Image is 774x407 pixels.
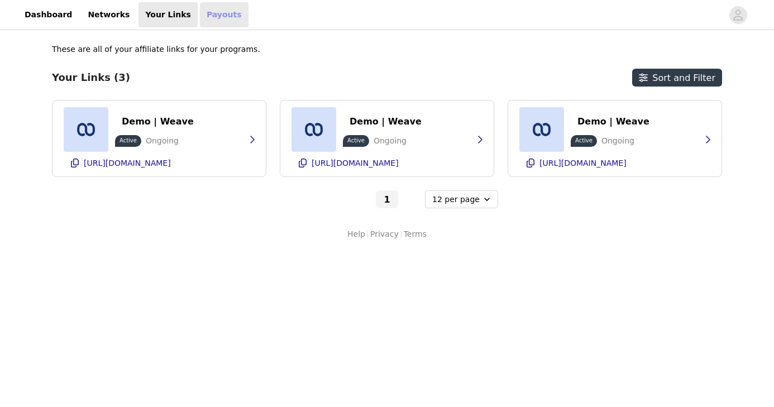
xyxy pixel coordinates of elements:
[52,71,130,84] h3: Your Links (3)
[347,228,365,240] a: Help
[351,190,374,208] button: Go to previous page
[292,107,336,152] img: Demo | Weave
[519,154,710,172] button: [URL][DOMAIN_NAME]
[400,190,423,208] button: Go to next page
[343,113,428,131] button: Demo | Weave
[370,228,399,240] a: Privacy
[120,136,137,145] p: Active
[18,2,79,27] a: Dashboard
[404,228,427,240] a: Terms
[312,159,399,167] p: [URL][DOMAIN_NAME]
[146,135,179,147] p: Ongoing
[200,2,249,27] a: Payouts
[292,154,482,172] button: [URL][DOMAIN_NAME]
[81,2,136,27] a: Networks
[52,44,260,55] p: These are all of your affiliate links for your programs.
[64,154,255,172] button: [URL][DOMAIN_NAME]
[539,159,627,167] p: [URL][DOMAIN_NAME]
[577,116,649,127] p: Demo | Weave
[376,190,398,208] button: Go To Page 1
[115,113,200,131] button: Demo | Weave
[571,113,656,131] button: Demo | Weave
[64,107,108,152] img: Demo | Weave
[632,69,722,87] button: Sort and Filter
[350,116,422,127] p: Demo | Weave
[374,135,407,147] p: Ongoing
[519,107,564,152] img: Demo | Weave
[601,135,634,147] p: Ongoing
[138,2,198,27] a: Your Links
[122,116,194,127] p: Demo | Weave
[575,136,593,145] p: Active
[84,159,171,167] p: [URL][DOMAIN_NAME]
[733,6,743,24] div: avatar
[347,136,365,145] p: Active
